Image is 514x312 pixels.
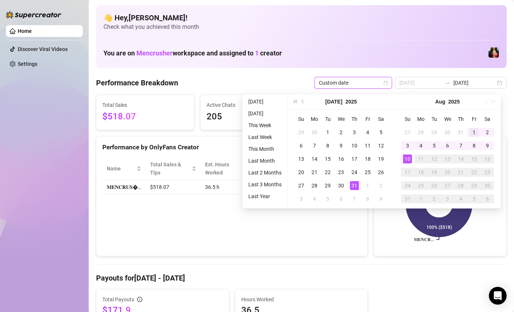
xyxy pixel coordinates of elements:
div: 14 [456,155,465,163]
td: 2025-09-04 [454,192,467,206]
div: 1 [416,194,425,203]
td: 2025-08-23 [481,166,494,179]
td: 2025-07-30 [441,126,454,139]
td: 2025-07-12 [374,139,388,152]
td: 2025-08-13 [441,152,454,166]
div: 22 [470,168,479,177]
td: 2025-07-10 [348,139,361,152]
th: Fr [467,112,481,126]
div: 30 [443,128,452,137]
button: Choose a year [345,94,357,109]
div: 6 [483,194,492,203]
div: 28 [310,181,319,190]
td: 2025-08-07 [348,192,361,206]
td: 2025-08-09 [481,139,494,152]
div: 5 [430,141,439,150]
div: 6 [337,194,345,203]
div: 19 [430,168,439,177]
div: 24 [403,181,412,190]
div: 23 [337,168,345,177]
td: 2025-08-31 [401,192,414,206]
td: 2025-08-04 [414,139,428,152]
div: 8 [470,141,479,150]
div: 6 [297,141,306,150]
td: 2025-07-23 [334,166,348,179]
th: Sa [374,112,388,126]
div: 17 [403,168,412,177]
span: to [445,80,450,86]
td: 2025-07-28 [414,126,428,139]
div: 3 [443,194,452,203]
li: Last Week [245,133,285,142]
th: Mo [308,112,321,126]
td: 2025-07-31 [348,179,361,192]
th: Fr [361,112,374,126]
td: 2025-08-21 [454,166,467,179]
td: 2025-08-01 [467,126,481,139]
div: 26 [377,168,385,177]
td: 2025-08-14 [454,152,467,166]
div: 21 [310,168,319,177]
div: 13 [297,155,306,163]
td: 2025-07-15 [321,152,334,166]
td: 2025-08-15 [467,152,481,166]
td: 2025-07-31 [454,126,467,139]
td: 2025-07-01 [321,126,334,139]
div: 1 [363,181,372,190]
div: 31 [456,128,465,137]
div: 23 [483,168,492,177]
td: $518.07 [146,180,201,194]
div: 4 [363,128,372,137]
div: 12 [377,141,385,150]
td: 2025-08-03 [401,139,414,152]
td: 2025-08-09 [374,192,388,206]
td: 2025-08-26 [428,179,441,192]
div: 16 [483,155,492,163]
div: 5 [377,128,385,137]
td: 𝐌𝐄𝐍𝐂𝐑𝐔𝐒�… [102,180,146,194]
td: 2025-08-03 [295,192,308,206]
div: 4 [416,141,425,150]
td: 2025-08-25 [414,179,428,192]
div: 3 [403,141,412,150]
td: 2025-07-17 [348,152,361,166]
td: 2025-08-11 [414,152,428,166]
td: 2025-08-04 [308,192,321,206]
div: 25 [416,181,425,190]
div: 12 [430,155,439,163]
div: 21 [456,168,465,177]
td: 36.5 h [201,180,256,194]
td: 2025-08-22 [467,166,481,179]
td: 2025-07-20 [295,166,308,179]
td: 2025-08-05 [428,139,441,152]
a: Discover Viral Videos [18,46,68,52]
td: 2025-07-14 [308,152,321,166]
td: 2025-07-19 [374,152,388,166]
div: 3 [350,128,359,137]
td: 2025-09-03 [441,192,454,206]
span: Active Chats [207,101,292,109]
div: 20 [297,168,306,177]
span: info-circle [137,297,142,302]
div: 7 [310,141,319,150]
h1: You are on workspace and assigned to creator [103,49,282,57]
td: 2025-07-22 [321,166,334,179]
td: 2025-07-18 [361,152,374,166]
td: 2025-07-06 [295,139,308,152]
div: 29 [323,181,332,190]
td: 2025-07-05 [374,126,388,139]
div: 2 [377,181,385,190]
td: 2025-08-29 [467,179,481,192]
td: 2025-09-05 [467,192,481,206]
div: 18 [416,168,425,177]
div: 15 [323,155,332,163]
button: Choose a year [448,94,460,109]
div: 30 [310,128,319,137]
td: 2025-08-08 [467,139,481,152]
li: Last Year [245,192,285,201]
img: logo-BBDzfeDw.svg [6,11,61,18]
div: 16 [337,155,345,163]
div: 28 [416,128,425,137]
td: 2025-07-02 [334,126,348,139]
div: 9 [377,194,385,203]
